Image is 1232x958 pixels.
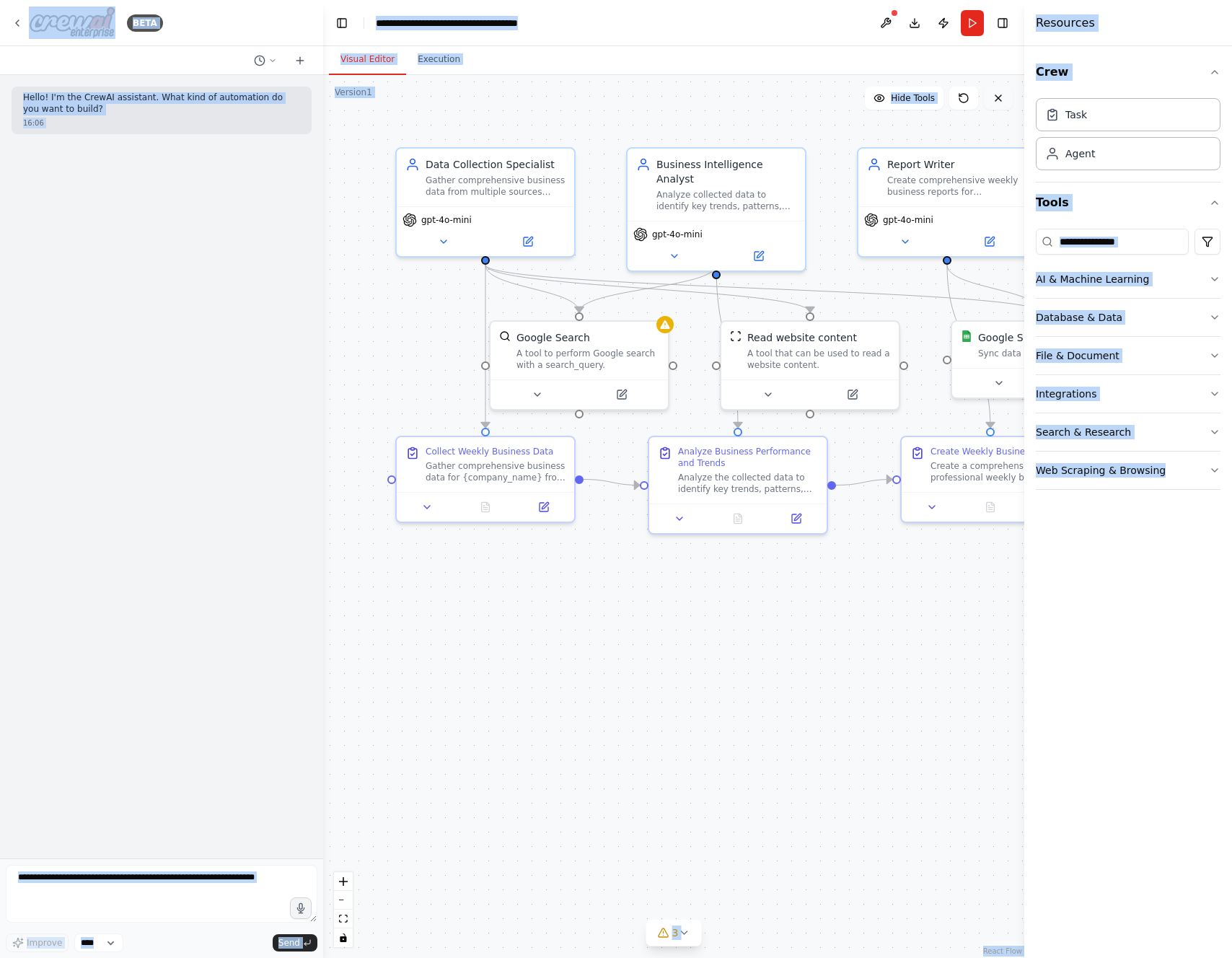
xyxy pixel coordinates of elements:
button: Send [273,934,317,952]
h4: Resources [1036,14,1095,32]
nav: breadcrumb [376,16,538,30]
div: Analyze Business Performance and Trends [678,446,818,469]
g: Edge from 835a7cc1-1236-42e8-bf4f-839e5149ad8f to fa57b749-ff5f-4b98-90bd-4b030529a9f8 [478,265,586,312]
g: Edge from 835a7cc1-1236-42e8-bf4f-839e5149ad8f to 0477d6c3-e674-4c8a-8b74-995c815e082a [478,265,817,312]
div: Crew [1036,92,1220,182]
img: SerplyWebSearchTool [499,330,511,342]
img: Google Sheets [961,330,972,342]
div: Analyze Business Performance and TrendsAnalyze the collected data to identify key trends, pattern... [648,436,828,535]
div: Task [1065,107,1087,122]
button: Switch to previous chat [248,52,283,69]
span: 3 [672,926,679,940]
img: Logo [29,6,115,39]
button: 3 [646,920,702,946]
div: Google Sheets [978,330,1052,345]
button: Click to speak your automation idea [290,897,312,919]
button: Execution [406,45,472,75]
button: Web Scraping & Browsing [1036,452,1220,489]
button: toggle interactivity [334,928,353,947]
button: Hide right sidebar [993,13,1013,33]
g: Edge from a2b125fc-350e-4470-b074-4f6ae72dca2b to 893dbddb-7f9b-4801-bee9-8611633a4cb5 [709,265,745,428]
div: Report WriterCreate comprehensive weekly business reports for {company_name} that clearly communi... [857,147,1037,258]
div: Create comprehensive weekly business reports for {company_name} that clearly communicate insights... [887,175,1027,198]
div: Create Weekly Business Report [930,446,1065,457]
button: Tools [1036,183,1220,223]
button: Hide left sidebar [332,13,352,33]
button: Hide Tools [865,87,943,110]
g: Edge from a2b125fc-350e-4470-b074-4f6ae72dca2b to fa57b749-ff5f-4b98-90bd-4b030529a9f8 [572,265,723,312]
div: Analyze the collected data to identify key trends, patterns, and insights for {company_name}: - C... [678,472,818,495]
button: fit view [334,910,353,928]
div: Google SheetsGoogle SheetsSync data with Google Sheets [951,320,1131,399]
div: A tool that can be used to read a website content. [747,348,890,371]
div: BETA [127,14,163,32]
span: gpt-4o-mini [421,214,472,226]
button: File & Document [1036,337,1220,374]
div: Read website content [747,330,857,345]
button: Visual Editor [329,45,406,75]
div: Create a comprehensive, professional weekly business report for {company_name} that includes: - E... [930,460,1070,483]
button: Crew [1036,52,1220,92]
button: zoom out [334,891,353,910]
div: Collect Weekly Business DataGather comprehensive business data for {company_name} from multiple s... [395,436,576,523]
g: Edge from 835a7cc1-1236-42e8-bf4f-839e5149ad8f to fd826040-5c70-483d-a35d-1797aaea56bc [478,265,493,428]
div: Data Collection Specialist [426,157,566,172]
img: ScrapeWebsiteTool [730,330,742,342]
div: A tool to perform Google search with a search_query. [516,348,659,371]
g: Edge from 893dbddb-7f9b-4801-bee9-8611633a4cb5 to 4519cc64-5666-4a1b-a08a-fa7863f77822 [836,473,892,493]
div: Tools [1036,223,1220,501]
div: Collect Weekly Business Data [426,446,553,457]
button: Open in side panel [811,386,893,403]
button: Open in side panel [949,233,1030,250]
div: SerplyWebSearchToolGoogle SearchA tool to perform Google search with a search_query. [489,320,669,410]
a: React Flow attribution [983,947,1022,955]
button: AI & Machine Learning [1036,260,1220,298]
button: Search & Research [1036,413,1220,451]
span: gpt-4o-mini [652,229,703,240]
g: Edge from e6c625ed-7c08-4bbe-a206-6177ef335929 to 4519cc64-5666-4a1b-a08a-fa7863f77822 [940,265,998,428]
button: Improve [6,933,69,952]
span: Hide Tools [891,92,935,104]
div: Sync data with Google Sheets [978,348,1121,359]
div: Gather comprehensive business data for {company_name} from multiple sources including: - Web rese... [426,460,566,483]
div: Agent [1065,146,1095,161]
div: ScrapeWebsiteToolRead website contentA tool that can be used to read a website content. [720,320,900,410]
span: gpt-4o-mini [883,214,933,226]
div: React Flow controls [334,872,353,947]
button: No output available [455,498,516,516]
div: Gather comprehensive business data from multiple sources including web research, internal documen... [426,175,566,198]
button: Integrations [1036,375,1220,413]
span: Improve [27,937,62,949]
div: Version 1 [335,87,372,98]
button: Open in side panel [718,247,799,265]
div: Analyze collected data to identify key trends, patterns, and insights for {company_name}, creatin... [656,189,796,212]
button: Open in side panel [581,386,662,403]
button: No output available [708,510,769,527]
g: Edge from 835a7cc1-1236-42e8-bf4f-839e5149ad8f to 58f399d9-911c-4276-9ea3-05e5e735f682 [478,265,1048,312]
div: Create Weekly Business ReportCreate a comprehensive, professional weekly business report for {com... [900,436,1081,523]
g: Edge from fd826040-5c70-483d-a35d-1797aaea56bc to 893dbddb-7f9b-4801-bee9-8611633a4cb5 [584,473,640,493]
p: Hello! I'm the CrewAI assistant. What kind of automation do you want to build? [23,92,300,115]
button: No output available [960,498,1021,516]
button: zoom in [334,872,353,891]
span: Send [278,937,300,949]
div: Business Intelligence Analyst [656,157,796,186]
g: Edge from e6c625ed-7c08-4bbe-a206-6177ef335929 to 58f399d9-911c-4276-9ea3-05e5e735f682 [940,265,1048,312]
button: Open in side panel [771,510,821,527]
div: Business Intelligence AnalystAnalyze collected data to identify key trends, patterns, and insight... [626,147,806,272]
div: Google Search [516,330,590,345]
div: Data Collection SpecialistGather comprehensive business data from multiple sources including web ... [395,147,576,258]
button: Open in side panel [519,498,568,516]
button: Start a new chat [289,52,312,69]
button: Database & Data [1036,299,1220,336]
div: 16:06 [23,118,300,128]
button: Open in side panel [487,233,568,250]
div: Report Writer [887,157,1027,172]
